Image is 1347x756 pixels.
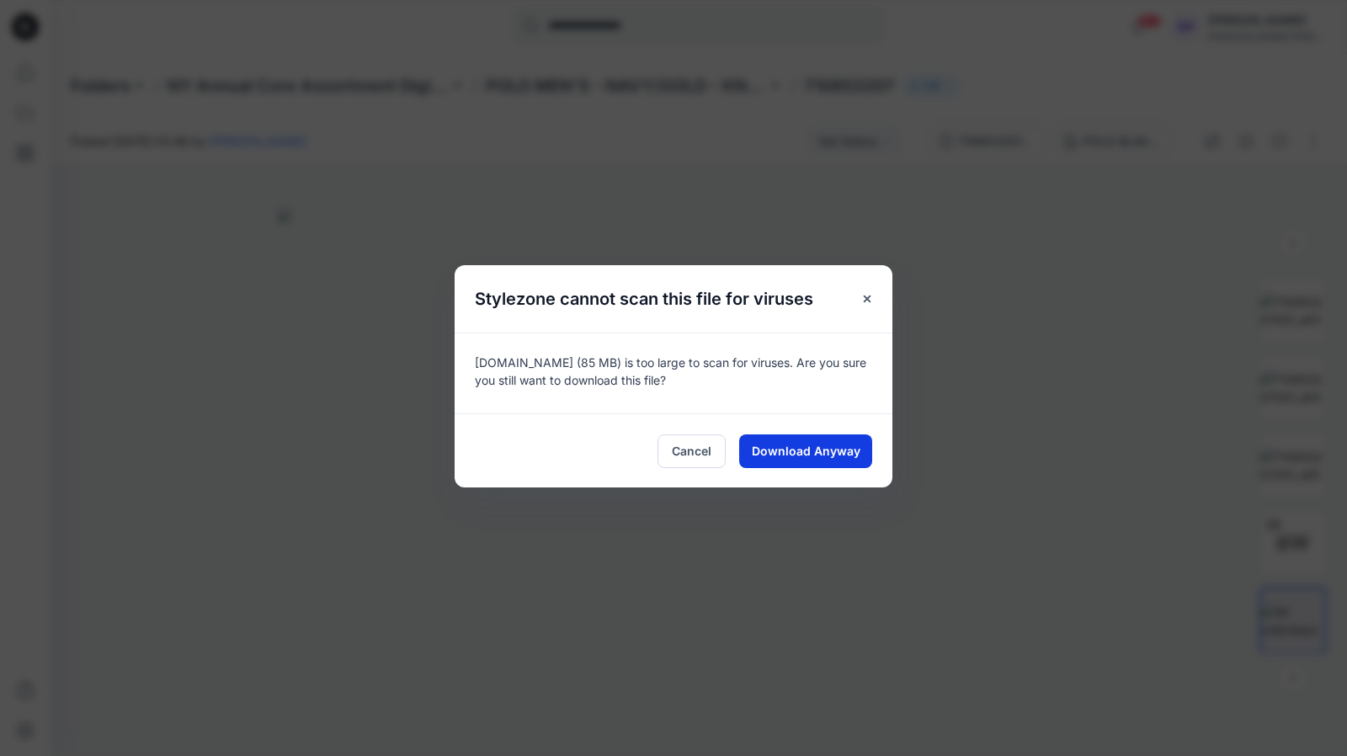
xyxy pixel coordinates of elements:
button: Close [852,284,882,314]
div: [DOMAIN_NAME] (85 MB) is too large to scan for viruses. Are you sure you still want to download t... [455,333,892,413]
span: Cancel [672,442,711,460]
button: Download Anyway [739,434,872,468]
span: Download Anyway [752,442,860,460]
button: Cancel [658,434,726,468]
h5: Stylezone cannot scan this file for viruses [455,265,833,333]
